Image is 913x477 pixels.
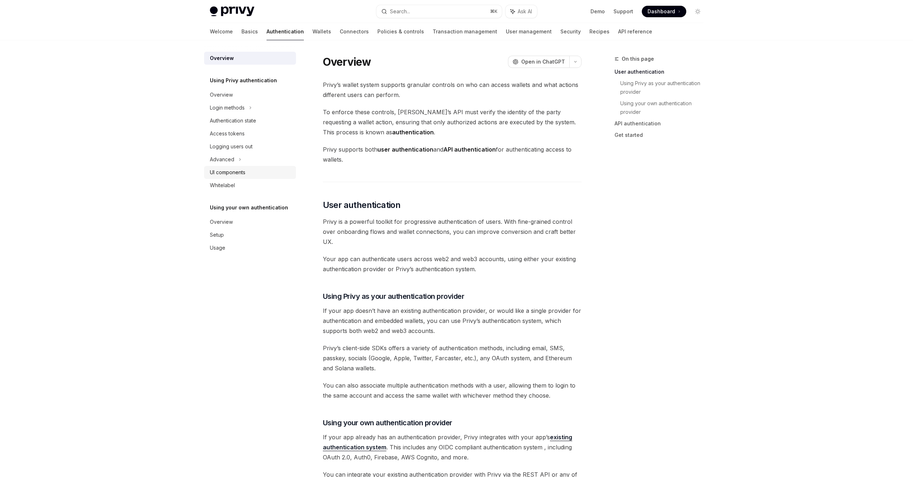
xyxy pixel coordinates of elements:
[210,76,277,85] h5: Using Privy authentication
[323,343,582,373] span: Privy’s client-side SDKs offers a variety of authentication methods, including email, SMS, passke...
[323,418,452,428] span: Using your own authentication provider
[210,244,225,252] div: Usage
[204,127,296,140] a: Access tokens
[210,168,245,177] div: UI components
[521,58,565,65] span: Open in ChatGPT
[204,166,296,179] a: UI components
[204,216,296,228] a: Overview
[204,140,296,153] a: Logging users out
[204,52,296,65] a: Overview
[508,56,569,68] button: Open in ChatGPT
[204,179,296,192] a: Whitelabel
[210,155,234,164] div: Advanced
[443,146,496,153] strong: API authentication
[589,23,610,40] a: Recipes
[560,23,581,40] a: Security
[490,9,498,14] span: ⌘ K
[210,91,233,99] div: Overview
[433,23,497,40] a: Transaction management
[210,181,235,190] div: Whitelabel
[376,5,502,18] button: Search...⌘K
[204,228,296,241] a: Setup
[267,23,304,40] a: Authentication
[210,103,245,112] div: Login methods
[615,66,709,78] a: User authentication
[241,23,258,40] a: Basics
[323,144,582,165] span: Privy supports both and for authenticating access to wallets.
[210,142,253,151] div: Logging users out
[377,146,433,153] strong: user authentication
[323,55,371,68] h1: Overview
[210,23,233,40] a: Welcome
[312,23,331,40] a: Wallets
[323,107,582,137] span: To enforce these controls, [PERSON_NAME]’s API must verify the identity of the party requesting a...
[377,23,424,40] a: Policies & controls
[210,203,288,212] h5: Using your own authentication
[618,23,652,40] a: API reference
[642,6,686,17] a: Dashboard
[323,432,582,462] span: If your app already has an authentication provider, Privy integrates with your app’s . This inclu...
[210,231,224,239] div: Setup
[204,114,296,127] a: Authentication state
[323,291,465,301] span: Using Privy as your authentication provider
[323,254,582,274] span: Your app can authenticate users across web2 and web3 accounts, using either your existing authent...
[615,118,709,129] a: API authentication
[613,8,633,15] a: Support
[506,23,552,40] a: User management
[392,129,434,136] strong: authentication
[323,217,582,247] span: Privy is a powerful toolkit for progressive authentication of users. With fine-grained control ov...
[210,116,256,125] div: Authentication state
[323,199,401,211] span: User authentication
[323,80,582,100] span: Privy’s wallet system supports granular controls on who can access wallets and what actions diffe...
[692,6,703,17] button: Toggle dark mode
[620,78,709,98] a: Using Privy as your authentication provider
[210,218,233,226] div: Overview
[204,88,296,101] a: Overview
[505,5,537,18] button: Ask AI
[323,306,582,336] span: If your app doesn’t have an existing authentication provider, or would like a single provider for...
[518,8,532,15] span: Ask AI
[210,6,254,17] img: light logo
[615,129,709,141] a: Get started
[210,129,245,138] div: Access tokens
[390,7,410,16] div: Search...
[204,241,296,254] a: Usage
[323,380,582,400] span: You can also associate multiple authentication methods with a user, allowing them to login to the...
[620,98,709,118] a: Using your own authentication provider
[648,8,675,15] span: Dashboard
[340,23,369,40] a: Connectors
[622,55,654,63] span: On this page
[210,54,234,62] div: Overview
[590,8,605,15] a: Demo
